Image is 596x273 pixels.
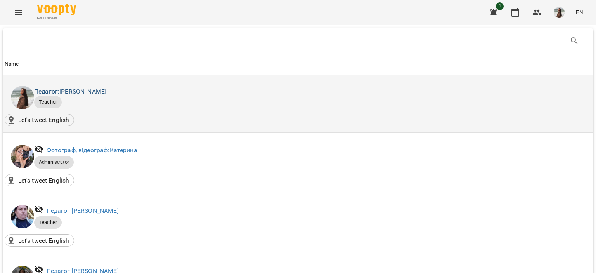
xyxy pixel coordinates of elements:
[496,2,504,10] span: 1
[5,234,74,247] div: Let's tweet English()
[5,59,19,69] div: Sort
[5,114,74,126] div: Let's tweet English()
[3,28,593,53] div: Table Toolbar
[47,146,137,154] a: Фотограф, відеограф:Катерина
[34,219,62,226] span: Teacher
[565,31,584,50] button: Search
[572,5,587,19] button: EN
[554,7,565,18] img: d0f4ba6cb41ffc8824a97ed9dcae2a4a.jpg
[5,174,74,186] div: Let's tweet English()
[34,99,62,106] span: Teacher
[11,86,34,109] img: Анастасія Гетьманенко
[37,4,76,15] img: Voopty Logo
[18,115,69,125] p: Let's tweet English
[18,236,69,245] p: Let's tweet English
[47,207,119,214] a: Педагог:[PERSON_NAME]
[11,205,34,228] img: Людмила Рудяга
[5,59,19,69] div: Name
[9,3,28,22] button: Menu
[575,8,584,16] span: EN
[34,88,106,95] a: Педагог:[PERSON_NAME]
[5,59,591,69] span: Name
[34,159,74,166] span: Administrator
[37,16,76,21] span: For Business
[18,176,69,185] p: Let's tweet English
[11,145,34,168] img: Катерина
